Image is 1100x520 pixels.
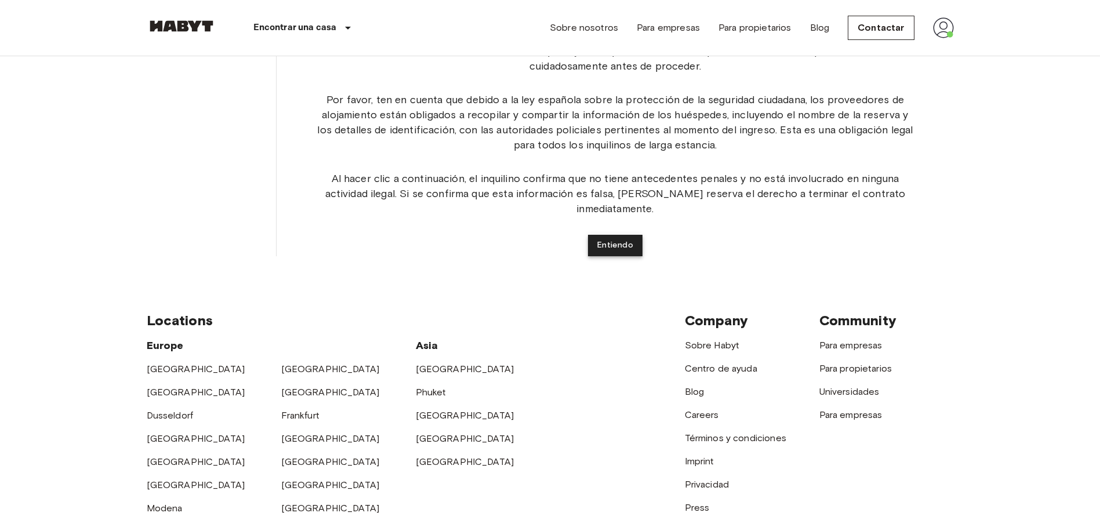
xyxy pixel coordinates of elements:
span: Company [685,312,749,329]
a: [GEOGRAPHIC_DATA] [281,433,380,444]
a: [GEOGRAPHIC_DATA] [416,456,514,467]
a: Para empresas [637,21,700,35]
a: Imprint [685,456,714,467]
a: Blog [810,21,830,35]
a: Para propietarios [819,363,892,374]
a: Phuket [416,387,446,398]
a: Para empresas [819,409,883,420]
a: [GEOGRAPHIC_DATA] [281,456,380,467]
a: Blog [685,386,705,397]
a: Sobre nosotros [550,21,618,35]
a: Para empresas [819,340,883,351]
img: Habyt [147,20,216,32]
a: Sobre Habyt [685,340,740,351]
span: Locations [147,312,213,329]
span: Por favor, ten en cuenta que debido a la ley española sobre la protección de la seguridad ciudada... [314,92,916,152]
a: Dusseldorf [147,410,194,421]
a: [GEOGRAPHIC_DATA] [281,479,380,490]
span: Europe [147,339,184,352]
a: Contactar [848,16,914,40]
a: [GEOGRAPHIC_DATA] [147,363,245,374]
a: Universidades [819,386,880,397]
a: [GEOGRAPHIC_DATA] [281,363,380,374]
a: Press [685,502,710,513]
a: [GEOGRAPHIC_DATA] [281,503,380,514]
a: [GEOGRAPHIC_DATA] [416,363,514,374]
a: Centro de ayuda [685,363,757,374]
a: Modena [147,503,183,514]
a: [GEOGRAPHIC_DATA] [147,456,245,467]
p: Encontrar una casa [253,21,337,35]
img: avatar [933,17,954,38]
a: Careers [685,409,719,420]
span: Al hacer clic a continuación, el inquilino confirma que no tiene antecedentes penales y no está i... [314,171,916,216]
a: [GEOGRAPHIC_DATA] [147,479,245,490]
a: Privacidad [685,479,729,490]
a: Términos y condiciones [685,432,786,443]
span: Asia [416,339,438,352]
a: [GEOGRAPHIC_DATA] [281,387,380,398]
a: [GEOGRAPHIC_DATA] [147,387,245,398]
a: Frankfurt [281,410,320,421]
button: Entiendo [588,235,642,256]
a: Para propietarios [718,21,792,35]
span: Community [819,312,896,329]
a: [GEOGRAPHIC_DATA] [147,433,245,444]
a: [GEOGRAPHIC_DATA] [416,433,514,444]
a: [GEOGRAPHIC_DATA] [416,410,514,421]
